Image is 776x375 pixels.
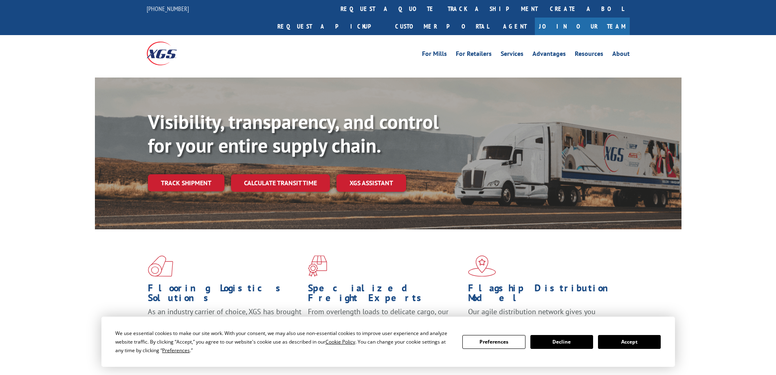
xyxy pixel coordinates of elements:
[612,51,630,60] a: About
[389,18,495,35] a: Customer Portal
[535,18,630,35] a: Join Our Team
[271,18,389,35] a: Request a pickup
[148,109,439,158] b: Visibility, transparency, and control for your entire supply chain.
[162,347,190,354] span: Preferences
[468,283,622,307] h1: Flagship Distribution Model
[325,338,355,345] span: Cookie Policy
[148,255,173,277] img: xgs-icon-total-supply-chain-intelligence-red
[532,51,566,60] a: Advantages
[308,307,462,343] p: From overlength loads to delicate cargo, our experienced staff knows the best way to move your fr...
[598,335,661,349] button: Accept
[148,174,224,191] a: Track shipment
[468,307,618,326] span: Our agile distribution network gives you nationwide inventory management on demand.
[115,329,453,355] div: We use essential cookies to make our site work. With your consent, we may also use non-essential ...
[530,335,593,349] button: Decline
[501,51,523,60] a: Services
[468,255,496,277] img: xgs-icon-flagship-distribution-model-red
[308,255,327,277] img: xgs-icon-focused-on-flooring-red
[336,174,406,192] a: XGS ASSISTANT
[575,51,603,60] a: Resources
[308,283,462,307] h1: Specialized Freight Experts
[148,307,301,336] span: As an industry carrier of choice, XGS has brought innovation and dedication to flooring logistics...
[101,317,675,367] div: Cookie Consent Prompt
[148,283,302,307] h1: Flooring Logistics Solutions
[456,51,492,60] a: For Retailers
[147,4,189,13] a: [PHONE_NUMBER]
[231,174,330,192] a: Calculate transit time
[462,335,525,349] button: Preferences
[495,18,535,35] a: Agent
[422,51,447,60] a: For Mills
